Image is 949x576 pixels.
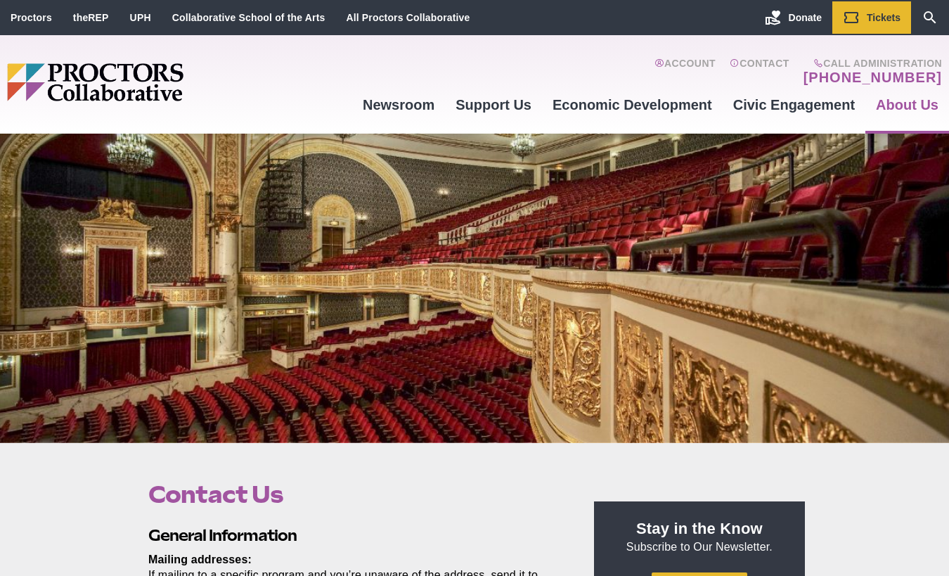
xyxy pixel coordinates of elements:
[73,12,109,23] a: theREP
[148,481,562,508] h1: Contact Us
[148,553,252,565] strong: Mailing addresses:
[130,12,151,23] a: UPH
[754,1,832,34] a: Donate
[148,525,562,546] h2: General Information
[723,86,865,124] a: Civic Engagement
[832,1,911,34] a: Tickets
[7,63,292,101] img: Proctors logo
[172,12,325,23] a: Collaborative School of the Arts
[867,12,900,23] span: Tickets
[730,58,789,86] a: Contact
[11,12,52,23] a: Proctors
[789,12,822,23] span: Donate
[654,58,716,86] a: Account
[542,86,723,124] a: Economic Development
[352,86,445,124] a: Newsroom
[346,12,470,23] a: All Proctors Collaborative
[911,1,949,34] a: Search
[803,69,942,86] a: [PHONE_NUMBER]
[865,86,949,124] a: About Us
[636,520,763,537] strong: Stay in the Know
[611,518,788,555] p: Subscribe to Our Newsletter.
[799,58,942,69] span: Call Administration
[445,86,542,124] a: Support Us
